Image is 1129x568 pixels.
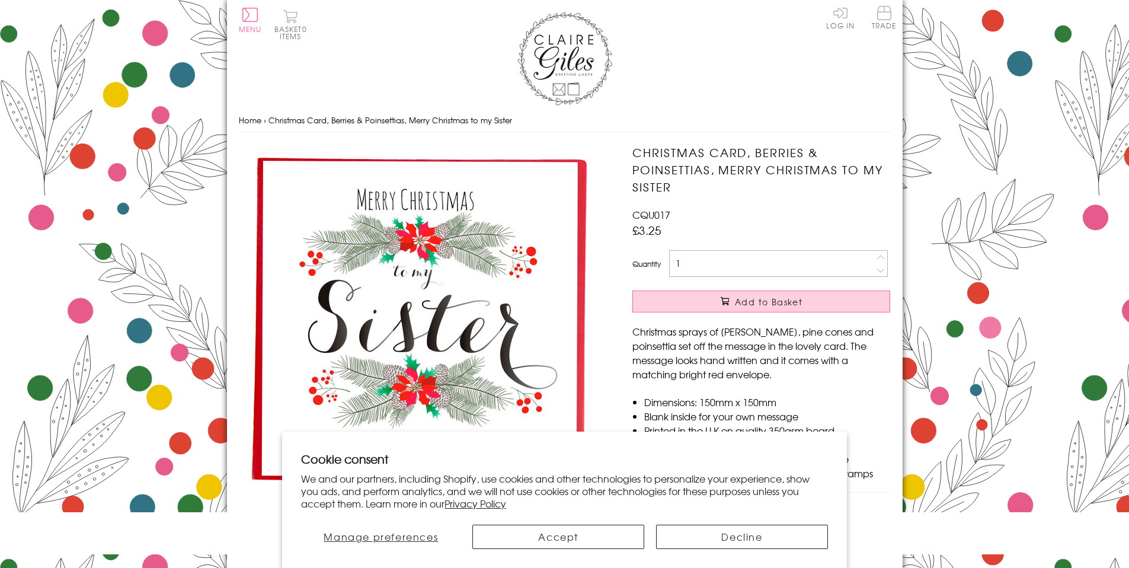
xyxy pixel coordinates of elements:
a: Home [239,114,261,126]
li: Dimensions: 150mm x 150mm [644,395,890,409]
button: Menu [239,8,262,33]
a: Log In [826,6,855,29]
h1: Christmas Card, Berries & Poinsettias, Merry Christmas to my Sister [632,144,890,195]
li: Printed in the U.K on quality 350gsm board [644,423,890,438]
li: Blank inside for your own message [644,409,890,423]
span: Manage preferences [324,529,438,544]
button: Add to Basket [632,291,890,312]
span: Menu [239,24,262,34]
span: 0 items [280,24,307,42]
img: Claire Giles Greetings Cards [517,12,612,106]
span: £3.25 [632,222,661,238]
a: Privacy Policy [444,496,506,510]
p: We and our partners, including Shopify, use cookies and other technologies to personalize your ex... [301,473,828,509]
nav: breadcrumbs [239,109,891,133]
a: Trade [872,6,897,31]
button: Decline [656,525,828,549]
h2: Cookie consent [301,451,828,467]
label: Quantity [632,259,661,269]
button: Accept [472,525,644,549]
span: Add to Basket [735,296,802,308]
span: CQU017 [632,208,670,222]
span: Christmas Card, Berries & Poinsettias, Merry Christmas to my Sister [268,114,512,126]
p: Christmas sprays of [PERSON_NAME], pine cones and poinsettia set off the message in the lovely ca... [632,324,890,381]
button: Manage preferences [301,525,460,549]
img: Christmas Card, Berries & Poinsettias, Merry Christmas to my Sister [239,144,594,500]
button: Basket0 items [274,9,307,40]
span: Trade [872,6,897,29]
span: › [264,114,266,126]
